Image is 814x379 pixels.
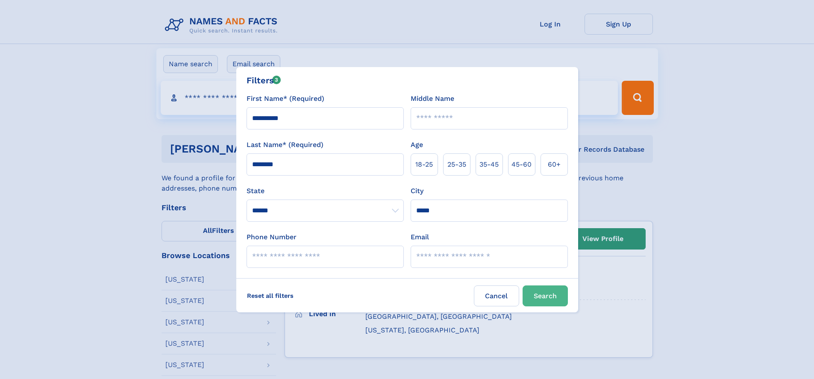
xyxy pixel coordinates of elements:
label: Age [411,140,423,150]
div: Filters [247,74,281,87]
label: City [411,186,423,196]
span: 45‑60 [511,159,532,170]
label: Email [411,232,429,242]
label: First Name* (Required) [247,94,324,104]
label: Cancel [474,285,519,306]
button: Search [523,285,568,306]
label: Phone Number [247,232,297,242]
span: 25‑35 [447,159,466,170]
span: 35‑45 [479,159,499,170]
label: State [247,186,404,196]
span: 18‑25 [415,159,433,170]
label: Reset all filters [241,285,299,306]
span: 60+ [548,159,561,170]
label: Middle Name [411,94,454,104]
label: Last Name* (Required) [247,140,323,150]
